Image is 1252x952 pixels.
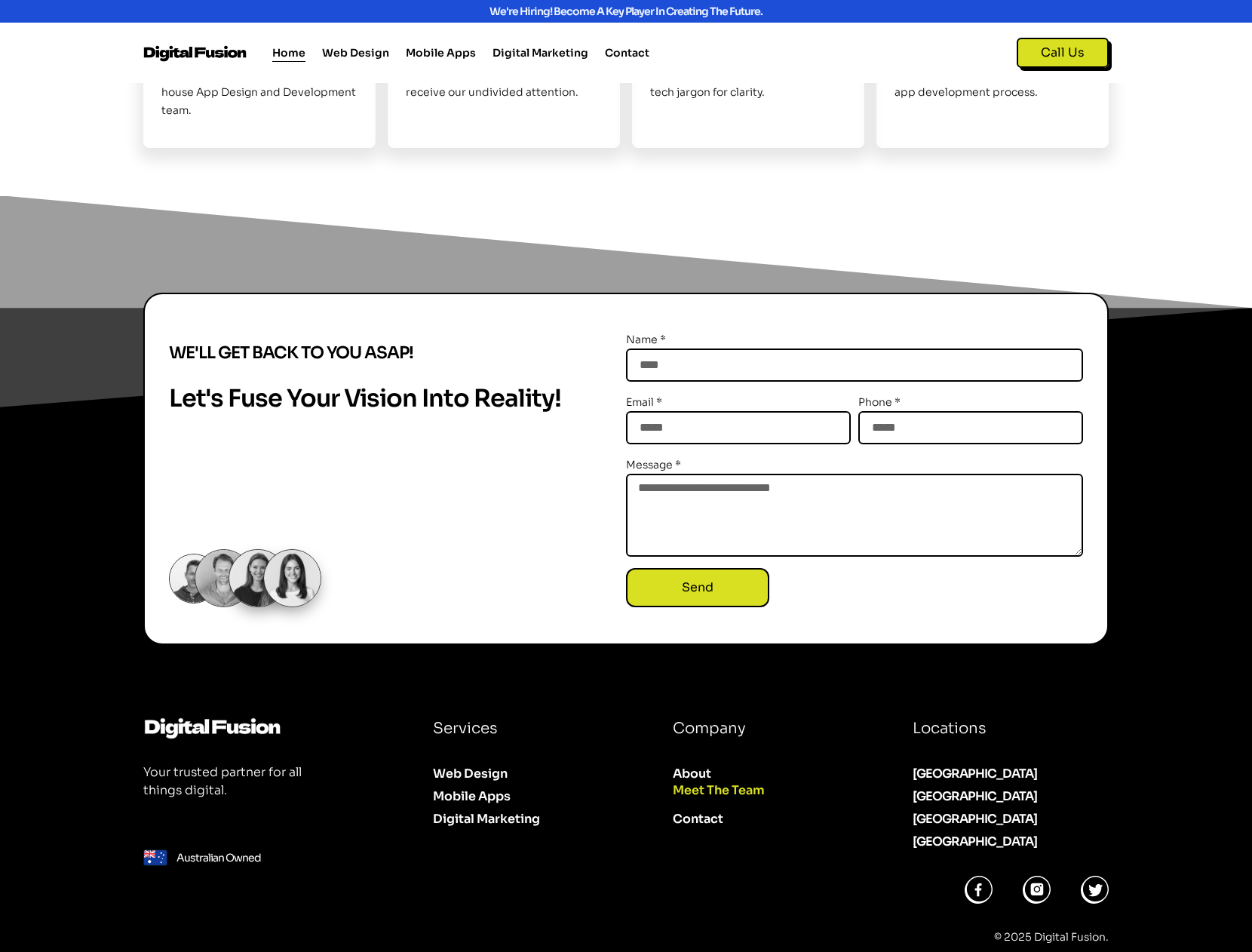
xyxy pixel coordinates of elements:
a: Digital Marketing [493,44,588,62]
div: We'll get back to you asap! [169,330,626,376]
div: Let's fuse Your Vision into Reality! [169,376,626,421]
a: Meet The Team [673,779,864,802]
label: Email [626,393,662,411]
div: [GEOGRAPHIC_DATA] [913,810,1109,828]
a: Contact [673,808,864,831]
h5: Company [673,717,864,740]
a: Mobile Apps [406,44,476,62]
div: [GEOGRAPHIC_DATA] [913,833,1109,851]
div: We're hiring! Become a key player in creating the future. [240,6,1012,17]
span: © 2025 Digital Fusion. [994,930,1109,944]
a: Web Design [433,763,624,785]
p: Your trusted partner for all things digital. [143,763,322,800]
h5: Locations [913,717,1109,740]
a: Call Us [1017,38,1109,68]
div: [GEOGRAPHIC_DATA] [913,765,1109,783]
h5: Services [433,717,624,740]
a: Home [272,44,305,62]
a: Contact [605,44,649,62]
a: Mobile Apps [433,785,624,808]
div: Australian Owned [176,835,261,880]
a: About [673,763,864,785]
span: Call Us [1041,45,1085,60]
div: [GEOGRAPHIC_DATA] [913,788,1109,806]
label: Phone [858,393,901,411]
button: Send [626,568,769,607]
label: Name [626,330,666,349]
a: Web Design [322,44,389,62]
a: Digital Marketing [433,808,624,831]
span: Send [682,580,713,595]
label: Message [626,456,681,474]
